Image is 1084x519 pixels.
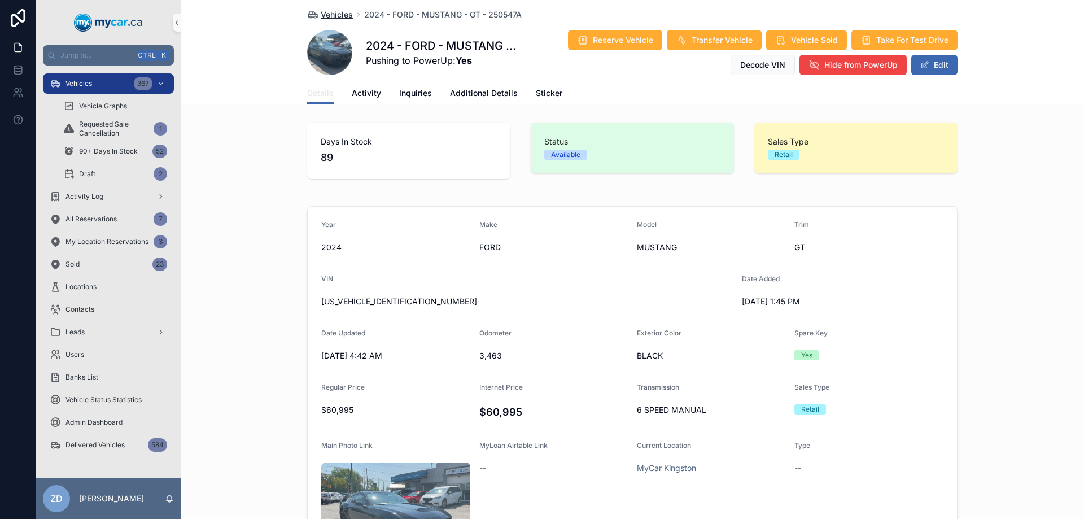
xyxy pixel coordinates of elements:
span: Sales Type [768,136,944,147]
a: Sticker [536,83,562,106]
a: Locations [43,277,174,297]
img: App logo [74,14,143,32]
span: Current Location [637,441,691,450]
div: 584 [148,438,167,452]
span: 89 [321,150,497,165]
span: Leads [65,328,85,337]
span: Main Photo Link [321,441,373,450]
span: Date Updated [321,329,365,337]
span: Regular Price [321,383,365,391]
a: Details [307,83,334,104]
a: Vehicles367 [43,73,174,94]
div: 1 [154,122,167,136]
span: Vehicle Graphs [79,102,127,111]
span: Additional Details [450,88,518,99]
div: 367 [134,77,152,90]
span: $60,995 [321,404,470,416]
span: MyLoan Airtable Link [479,441,548,450]
span: 3,463 [479,350,628,361]
span: Make [479,220,497,229]
button: Vehicle Sold [766,30,847,50]
span: -- [794,463,801,474]
span: Draft [79,169,95,178]
a: Draft2 [56,164,174,184]
button: Transfer Vehicle [667,30,762,50]
span: Locations [65,282,97,291]
a: All Reservations7 [43,209,174,229]
span: 90+ Days In Stock [79,147,138,156]
strong: Yes [456,55,472,66]
h1: 2024 - FORD - MUSTANG - GT - 250547A [366,38,519,54]
span: Users [65,350,84,359]
span: Date Added [742,274,780,283]
span: Type [794,441,810,450]
span: ZD [50,492,63,505]
div: Retail [775,150,793,160]
a: Sold23 [43,254,174,274]
a: Requested Sale Cancellation1 [56,119,174,139]
span: Sold [65,260,80,269]
a: Leads [43,322,174,342]
a: 90+ Days In Stock52 [56,141,174,162]
span: MUSTANG [637,242,785,253]
span: Take For Test Drive [876,34,948,46]
span: Status [544,136,720,147]
span: Odometer [479,329,512,337]
span: Year [321,220,336,229]
a: My Location Reservations3 [43,232,174,252]
div: 52 [152,145,167,158]
a: Activity Log [43,186,174,207]
span: Vehicle Sold [791,34,838,46]
a: Vehicles [307,9,353,20]
span: -- [479,463,486,474]
span: 2024 [321,242,470,253]
a: Vehicle Graphs [56,96,174,116]
div: 7 [154,212,167,226]
span: VIN [321,274,333,283]
span: BLACK [637,350,785,361]
span: [DATE] 1:45 PM [742,296,891,307]
span: Internet Price [479,383,523,391]
span: Vehicle Status Statistics [65,395,142,404]
span: [US_VEHICLE_IDENTIFICATION_NUMBER] [321,296,733,307]
span: Sticker [536,88,562,99]
h4: $60,995 [479,404,628,420]
a: 2024 - FORD - MUSTANG - GT - 250547A [364,9,522,20]
a: Additional Details [450,83,518,106]
a: MyCar Kingston [637,463,696,474]
div: 23 [152,258,167,271]
button: Reserve Vehicle [568,30,662,50]
span: FORD [479,242,628,253]
span: Transmission [637,383,679,391]
span: Banks List [65,373,98,382]
a: Contacts [43,299,174,320]
span: Jump to... [60,51,132,60]
span: Sales Type [794,383,829,391]
button: Decode VIN [731,55,795,75]
span: Details [307,88,334,99]
span: Activity [352,88,381,99]
span: GT [794,242,943,253]
span: Reserve Vehicle [593,34,653,46]
a: Vehicle Status Statistics [43,390,174,410]
div: Available [551,150,580,160]
span: Vehicles [65,79,92,88]
span: Vehicles [321,9,353,20]
span: Transfer Vehicle [692,34,753,46]
div: Retail [801,404,819,415]
span: 6 SPEED MANUAL [637,404,785,416]
span: [DATE] 4:42 AM [321,350,470,361]
span: Hide from PowerUp [824,59,898,71]
span: Days In Stock [321,136,497,147]
span: Exterior Color [637,329,681,337]
p: [PERSON_NAME] [79,493,144,504]
button: Hide from PowerUp [799,55,907,75]
a: Activity [352,83,381,106]
span: Trim [794,220,809,229]
span: Contacts [65,305,94,314]
a: Banks List [43,367,174,387]
span: Inquiries [399,88,432,99]
span: Decode VIN [740,59,785,71]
